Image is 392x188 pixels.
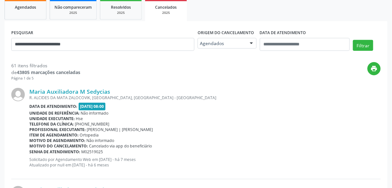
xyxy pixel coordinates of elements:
b: Telefone da clínica: [29,121,74,127]
span: Agendados [200,40,243,47]
span: Resolvidos [111,5,131,10]
span: [PHONE_NUMBER] [75,121,110,127]
span: [DATE] 08:00 [79,103,106,110]
label: DATA DE ATENDIMENTO [260,28,306,38]
b: Item de agendamento: [29,132,79,138]
div: 2025 [105,10,137,15]
div: R. ALCIDES DA MATA ZALOCOVIK, [GEOGRAPHIC_DATA], [GEOGRAPHIC_DATA] - [GEOGRAPHIC_DATA] [29,95,381,100]
span: Agendados [15,5,36,10]
b: Senha de atendimento: [29,149,80,155]
p: Solicitado por Agendamento Web em [DATE] - há 7 meses Atualizado por null em [DATE] - há 6 meses [29,157,381,168]
div: de [11,69,80,76]
img: img [11,88,25,101]
span: Cancelado via app do beneficiário [89,143,152,149]
strong: 43805 marcações canceladas [17,69,80,75]
span: Não compareceram [54,5,92,10]
b: Unidade executante: [29,116,75,121]
span: Cancelados [155,5,177,10]
span: Não informado [81,110,109,116]
label: PESQUISAR [11,28,33,38]
span: Não informado [87,138,114,143]
span: Hse [76,116,83,121]
a: Maria Auxiliadora M Sedycias [29,88,110,95]
div: Página 1 de 5 [11,76,80,81]
div: 2025 [150,10,182,15]
i: print [371,65,378,72]
b: Data de atendimento: [29,104,77,109]
b: Unidade de referência: [29,110,80,116]
label: Origem do cancelamento [198,28,254,38]
b: Profissional executante: [29,127,86,132]
span: Ortopedia [80,132,99,138]
button: Filtrar [353,40,373,51]
div: 61 itens filtrados [11,62,80,69]
span: M02519025 [82,149,103,155]
button: print [367,62,381,75]
b: Motivo do cancelamento: [29,143,88,149]
span: [PERSON_NAME] | [PERSON_NAME] [87,127,153,132]
b: Motivo de agendamento: [29,138,85,143]
div: 2025 [54,10,92,15]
